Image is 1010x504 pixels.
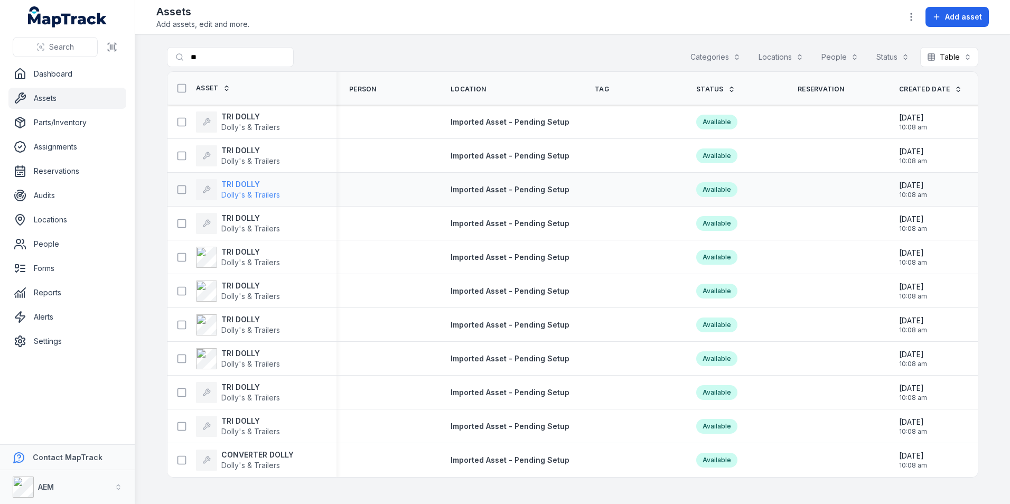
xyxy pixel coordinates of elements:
[196,281,280,302] a: TRI DOLLYDolly's & Trailers
[451,185,569,194] span: Imported Asset - Pending Setup
[696,85,724,94] span: Status
[451,184,569,195] a: Imported Asset - Pending Setup
[8,258,126,279] a: Forms
[221,224,280,233] span: Dolly's & Trailers
[451,421,569,432] a: Imported Asset - Pending Setup
[451,253,569,262] span: Imported Asset - Pending Setup
[899,123,927,132] span: 10:08 am
[899,225,927,233] span: 10:08 am
[13,37,98,57] button: Search
[899,180,927,191] span: [DATE]
[899,113,927,132] time: 20/08/2025, 10:08:45 am
[696,216,737,231] div: Available
[221,325,280,334] span: Dolly's & Trailers
[8,209,126,230] a: Locations
[451,85,486,94] span: Location
[221,145,280,156] strong: TRI DOLLY
[925,7,989,27] button: Add asset
[899,349,927,360] span: [DATE]
[451,151,569,160] span: Imported Asset - Pending Setup
[899,451,927,470] time: 20/08/2025, 10:08:45 am
[451,353,569,364] a: Imported Asset - Pending Setup
[33,453,102,462] strong: Contact MapTrack
[196,348,280,369] a: TRI DOLLYDolly's & Trailers
[899,417,927,427] span: [DATE]
[221,348,280,359] strong: TRI DOLLY
[196,247,280,268] a: TRI DOLLYDolly's & Trailers
[196,84,219,92] span: Asset
[221,314,280,325] strong: TRI DOLLY
[221,416,280,426] strong: TRI DOLLY
[451,117,569,126] span: Imported Asset - Pending Setup
[221,359,280,368] span: Dolly's & Trailers
[8,88,126,109] a: Assets
[899,383,927,402] time: 20/08/2025, 10:08:45 am
[899,248,927,267] time: 20/08/2025, 10:08:45 am
[221,461,280,470] span: Dolly's & Trailers
[696,115,737,129] div: Available
[899,383,927,394] span: [DATE]
[684,47,747,67] button: Categories
[196,416,280,437] a: TRI DOLLYDolly's & Trailers
[221,427,280,436] span: Dolly's & Trailers
[920,47,978,67] button: Table
[221,179,280,190] strong: TRI DOLLY
[899,85,962,94] a: Created Date
[899,315,927,334] time: 20/08/2025, 10:08:45 am
[899,394,927,402] span: 10:08 am
[8,234,126,255] a: People
[221,213,280,223] strong: TRI DOLLY
[451,252,569,263] a: Imported Asset - Pending Setup
[798,85,844,94] span: Reservation
[221,292,280,301] span: Dolly's & Trailers
[696,318,737,332] div: Available
[8,112,126,133] a: Parts/Inventory
[221,123,280,132] span: Dolly's & Trailers
[696,182,737,197] div: Available
[899,349,927,368] time: 20/08/2025, 10:08:45 am
[196,450,294,471] a: CONVERTER DOLLYDolly's & Trailers
[8,136,126,157] a: Assignments
[899,248,927,258] span: [DATE]
[899,146,927,157] span: [DATE]
[696,85,735,94] a: Status
[899,282,927,292] span: [DATE]
[196,145,280,166] a: TRI DOLLYDolly's & Trailers
[899,146,927,165] time: 20/08/2025, 10:08:45 am
[221,393,280,402] span: Dolly's & Trailers
[899,258,927,267] span: 10:08 am
[696,250,737,265] div: Available
[49,42,74,52] span: Search
[451,354,569,363] span: Imported Asset - Pending Setup
[221,258,280,267] span: Dolly's & Trailers
[899,157,927,165] span: 10:08 am
[595,85,609,94] span: Tag
[899,85,950,94] span: Created Date
[196,382,280,403] a: TRI DOLLYDolly's & Trailers
[221,382,280,393] strong: TRI DOLLY
[196,84,230,92] a: Asset
[899,315,927,326] span: [DATE]
[899,292,927,301] span: 10:08 am
[156,19,249,30] span: Add assets, edit and more.
[38,482,54,491] strong: AEM
[451,455,569,464] span: Imported Asset - Pending Setup
[221,281,280,291] strong: TRI DOLLY
[196,314,280,335] a: TRI DOLLYDolly's & Trailers
[899,427,927,436] span: 10:08 am
[899,326,927,334] span: 10:08 am
[451,388,569,397] span: Imported Asset - Pending Setup
[28,6,107,27] a: MapTrack
[899,214,927,225] span: [DATE]
[451,455,569,465] a: Imported Asset - Pending Setup
[221,156,280,165] span: Dolly's & Trailers
[899,191,927,199] span: 10:08 am
[451,117,569,127] a: Imported Asset - Pending Setup
[349,85,377,94] span: Person
[8,185,126,206] a: Audits
[696,148,737,163] div: Available
[451,151,569,161] a: Imported Asset - Pending Setup
[451,286,569,296] a: Imported Asset - Pending Setup
[8,306,126,328] a: Alerts
[899,113,927,123] span: [DATE]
